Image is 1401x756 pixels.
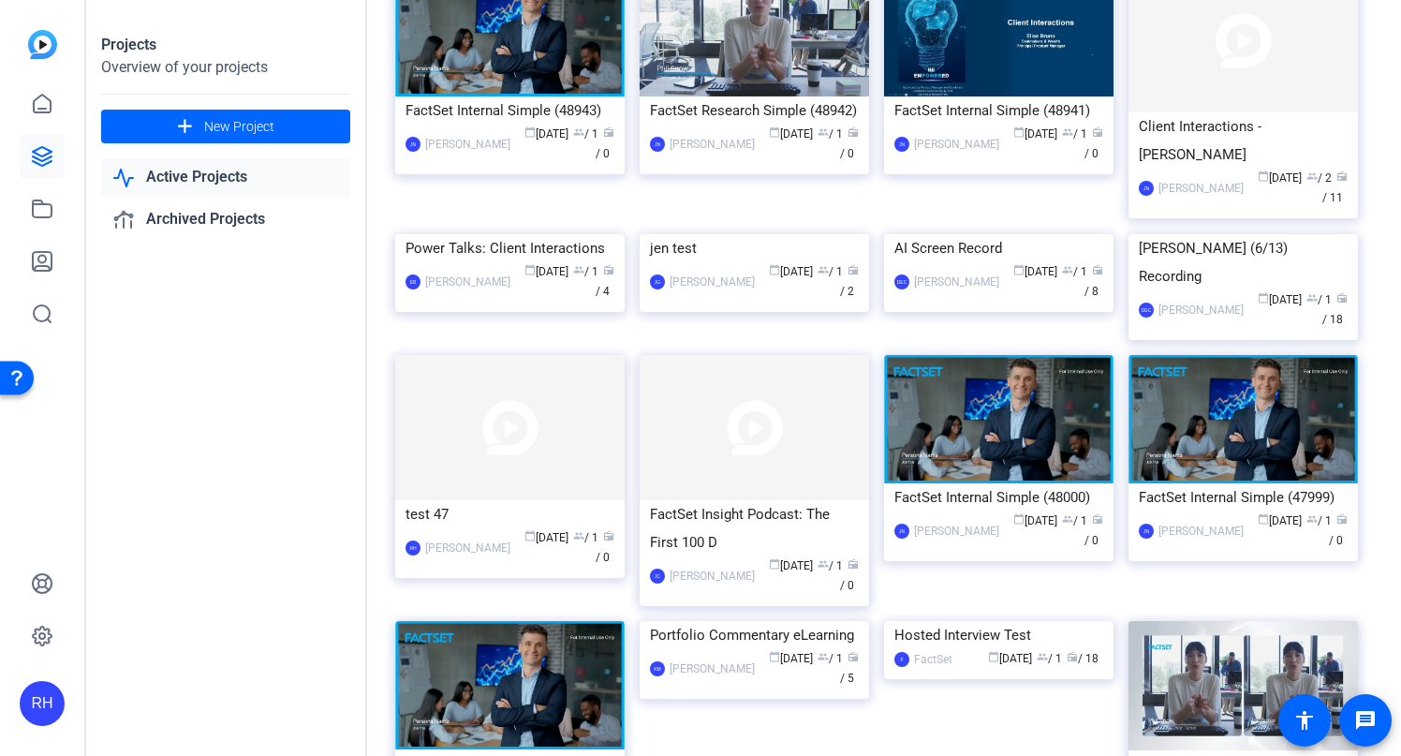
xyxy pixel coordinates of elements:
span: / 8 [1084,265,1103,298]
span: / 1 [573,531,598,544]
div: F [894,652,909,667]
div: Client Interactions - [PERSON_NAME] [1139,112,1348,169]
div: FactSet Insight Podcast: The First 100 D [650,500,859,556]
span: [DATE] [1013,127,1057,141]
span: [DATE] [524,265,568,278]
span: / 18 [1067,652,1099,665]
div: JN [1139,524,1154,539]
span: / 1 [818,127,843,141]
span: radio [848,126,859,138]
span: radio [1092,126,1103,138]
span: calendar_today [524,264,536,275]
span: radio [1092,264,1103,275]
span: / 1 [573,127,598,141]
span: / 1 [1062,127,1087,141]
div: Hosted Interview Test [894,621,1103,649]
span: group [818,264,829,275]
span: radio [603,264,614,275]
span: calendar_today [1013,264,1025,275]
div: [PERSON_NAME] [425,273,510,291]
div: Power Talks: Client Interactions [406,234,614,262]
span: / 1 [1037,652,1062,665]
div: JN [650,137,665,152]
span: / 1 [1062,265,1087,278]
span: / 1 [818,652,843,665]
span: radio [848,264,859,275]
span: group [818,651,829,662]
div: [PERSON_NAME] [914,135,999,154]
span: group [1306,292,1318,304]
div: JN [406,137,420,152]
mat-icon: accessibility [1293,709,1316,732]
span: radio [603,530,614,541]
span: [DATE] [988,652,1032,665]
div: [PERSON_NAME] [425,539,510,557]
span: [DATE] [1258,293,1302,306]
div: JC [650,569,665,584]
span: [DATE] [769,265,813,278]
span: radio [1336,292,1348,304]
div: FactSet Internal Simple (47999) [1139,483,1348,511]
span: group [1037,651,1048,662]
span: [DATE] [1013,265,1057,278]
div: DEC [1139,303,1154,318]
div: [PERSON_NAME] [670,135,755,154]
div: Overview of your projects [101,56,350,79]
div: [PERSON_NAME] [670,660,755,678]
span: calendar_today [988,651,999,662]
span: [DATE] [769,127,813,141]
span: radio [1067,651,1078,662]
div: EB [406,274,420,289]
div: [PERSON_NAME] [1158,301,1244,319]
div: JG [650,274,665,289]
span: group [1062,513,1073,525]
span: calendar_today [1258,292,1269,304]
span: calendar_today [524,126,536,138]
mat-icon: add [173,115,197,139]
span: / 2 [840,265,859,298]
div: [PERSON_NAME] [425,135,510,154]
span: radio [1336,170,1348,182]
span: / 1 [818,265,843,278]
span: group [818,558,829,570]
div: [PERSON_NAME] [670,567,755,586]
div: [PERSON_NAME] [1158,522,1244,541]
span: group [573,126,584,138]
span: / 1 [818,559,843,572]
span: calendar_today [769,651,780,662]
span: / 1 [1306,293,1332,306]
span: radio [603,126,614,138]
div: Projects [101,34,350,56]
span: calendar_today [1013,126,1025,138]
span: calendar_today [769,126,780,138]
span: / 4 [596,265,614,298]
div: JN [894,137,909,152]
span: group [1062,126,1073,138]
span: radio [1092,513,1103,525]
div: FactSet Research Simple (48942) [650,96,859,125]
span: group [1306,513,1318,525]
span: calendar_today [769,264,780,275]
span: / 0 [596,531,614,564]
span: [DATE] [524,127,568,141]
span: / 2 [1306,171,1332,185]
span: / 1 [1306,514,1332,527]
mat-icon: message [1354,709,1377,732]
div: FactSet Internal Simple (48941) [894,96,1103,125]
span: group [818,126,829,138]
span: / 1 [573,265,598,278]
span: [DATE] [769,559,813,572]
span: calendar_today [1258,170,1269,182]
span: [DATE] [524,531,568,544]
span: / 0 [1084,127,1103,160]
span: [DATE] [1258,514,1302,527]
span: [DATE] [769,652,813,665]
span: [DATE] [1258,171,1302,185]
div: FactSet Internal Simple (48000) [894,483,1103,511]
span: / 0 [1329,514,1348,547]
span: calendar_today [1013,513,1025,525]
div: [PERSON_NAME] [1158,179,1244,198]
span: / 5 [840,652,859,685]
div: AI Screen Record [894,234,1103,262]
div: [PERSON_NAME] [914,273,999,291]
